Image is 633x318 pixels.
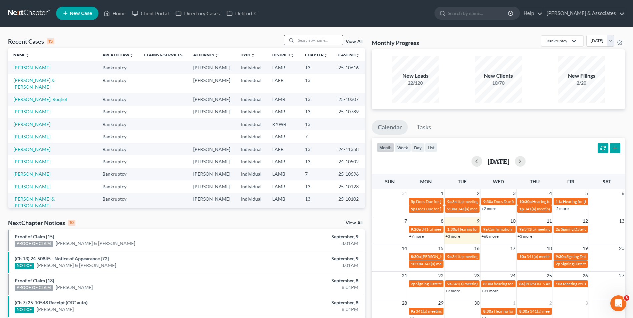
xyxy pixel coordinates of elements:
td: 7 [300,168,333,180]
td: Bankruptcy [97,180,139,193]
td: 13 [300,180,333,193]
span: [PERSON_NAME] - Criminal [524,281,573,286]
span: Hearing for [PERSON_NAME] [458,227,510,232]
span: 341(a) meeting for [PERSON_NAME] [PERSON_NAME] [525,206,621,211]
span: Confirmation hearing for [PERSON_NAME] [488,227,564,232]
span: 3 [512,189,516,197]
td: LAEB [267,74,300,93]
td: LAMB [267,168,300,180]
span: 8:30a [483,281,493,286]
a: [PERSON_NAME] [13,65,50,70]
div: 10 [68,220,75,226]
span: Docs Due for [US_STATE][PERSON_NAME] [494,199,569,204]
td: 25-10102 [333,193,365,212]
div: PROOF OF CLAIM [15,241,53,247]
div: New Clients [475,72,522,80]
td: 13 [300,61,333,74]
span: 9:30a [556,254,566,259]
td: Bankruptcy [97,118,139,130]
h3: Monthly Progress [372,39,419,47]
td: LAMB [267,93,300,105]
span: 10:10a [411,261,423,266]
th: Claims & Services [139,48,188,61]
div: 15 [47,38,54,44]
td: [PERSON_NAME] [188,180,236,193]
a: [PERSON_NAME], Roqhel [13,96,67,102]
td: 25-10696 [333,168,365,180]
div: New Leads [392,72,439,80]
td: 25-10307 [333,93,365,105]
a: (Ch 7) 25-10548 Receipt (OTC auto) [15,300,87,305]
td: Individual [236,74,267,93]
a: Help [520,7,543,19]
a: [PERSON_NAME] [13,184,50,189]
div: 3:01AM [248,262,358,269]
td: [PERSON_NAME] [188,143,236,155]
td: LAMB [267,106,300,118]
a: Attorneyunfold_more [193,52,219,57]
td: [PERSON_NAME] [188,193,236,212]
a: Calendar [372,120,408,135]
a: +7 more [409,234,424,239]
a: Nameunfold_more [13,52,29,57]
input: Search by name... [296,35,343,45]
div: September, 8 [248,299,358,306]
td: Bankruptcy [97,61,139,74]
span: Wed [493,179,504,184]
span: 9:30a [447,206,457,211]
span: 5p [411,199,415,204]
a: +2 more [445,288,460,293]
span: Tue [458,179,466,184]
input: Search by name... [448,7,509,19]
span: 2 [476,189,480,197]
a: Proof of Claim [13] [15,278,54,283]
a: Typeunfold_more [241,52,255,57]
span: Docs Due for [PERSON_NAME] [416,199,471,204]
a: +68 more [482,234,499,239]
td: Individual [236,61,267,74]
span: 18 [546,244,553,252]
span: 341(a) meeting for [PERSON_NAME] & [PERSON_NAME] Northern-[PERSON_NAME] [424,261,574,266]
td: KYWB [267,118,300,130]
a: Directory Cases [172,7,223,19]
a: Tasks [411,120,437,135]
span: 28 [401,299,408,307]
div: New Filings [558,72,605,80]
span: 23 [473,272,480,280]
span: [PERSON_NAME] [421,254,453,259]
span: 6 [621,189,625,197]
i: unfold_more [251,53,255,57]
a: Chapterunfold_more [305,52,328,57]
span: 8a [519,281,524,286]
span: 15 [437,244,444,252]
a: DebtorCC [223,7,261,19]
a: +3 more [445,234,460,239]
span: Fri [567,179,574,184]
button: month [376,143,394,152]
td: Individual [236,180,267,193]
span: 25 [546,272,553,280]
td: Individual [236,106,267,118]
span: 2p [556,227,560,232]
span: 1:30p [447,227,457,232]
div: 2/20 [558,80,605,86]
i: unfold_more [290,53,294,57]
div: September, 8 [248,277,358,284]
td: 7 [300,130,333,143]
span: 12 [582,217,589,225]
span: Sat [603,179,611,184]
td: Individual [236,193,267,212]
span: 2p [411,281,415,286]
span: 5p [411,206,415,211]
span: 341(a) meeting for [PERSON_NAME] [527,254,591,259]
div: NextChapter Notices [8,219,75,227]
span: 1p [519,206,524,211]
a: Case Nounfold_more [338,52,360,57]
span: 31 [401,189,408,197]
div: September, 9 [248,233,358,240]
td: Bankruptcy [97,93,139,105]
td: Individual [236,155,267,168]
td: 25-10616 [333,61,365,74]
td: 13 [300,106,333,118]
div: 8:01PM [248,306,358,313]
